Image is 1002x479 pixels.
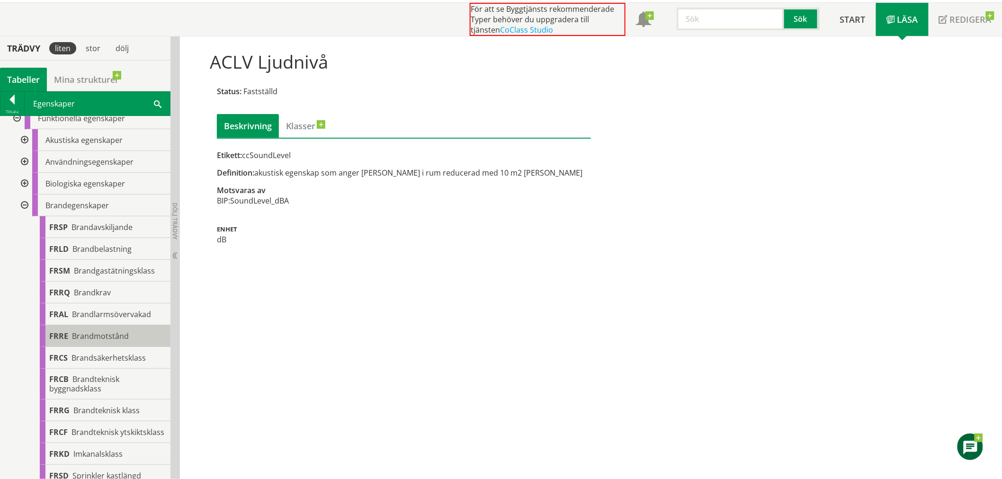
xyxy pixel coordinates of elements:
[2,43,45,53] div: Trädvy
[110,42,134,54] div: dölj
[217,86,242,97] span: Status:
[217,168,591,178] div: akustisk egenskap som anger [PERSON_NAME] i rum reducerad med 10 m2 [PERSON_NAME]
[74,266,155,276] span: Brandgastätningsklass
[929,3,1002,36] a: Redigera
[217,224,591,232] div: Enhet
[49,222,68,232] span: FRSP
[243,86,277,97] span: Fastställd
[217,234,591,245] div: dB
[72,309,151,319] span: Brandlarmsövervakad
[784,8,819,30] button: Sök
[25,92,170,115] div: Egenskaper
[279,114,322,138] a: Klasser
[49,374,119,394] span: Brandteknisk byggnadsklass
[80,42,106,54] div: stor
[72,353,146,363] span: Brandsäkerhetsklass
[677,8,784,30] input: Sök
[217,150,591,160] div: ccSoundLevel
[500,25,553,35] a: CoClass Studio
[210,51,792,72] h1: ACLV Ljudnivå
[49,374,69,384] span: FRCB
[45,178,125,189] span: Biologiska egenskaper
[49,309,68,319] span: FRAL
[0,108,24,115] div: Tillbaka
[49,353,68,363] span: FRCS
[830,3,876,36] a: Start
[636,13,651,28] span: Notifikationer
[72,222,133,232] span: Brandavskiljande
[74,287,111,298] span: Brandkrav
[49,427,68,437] span: FRCF
[49,331,68,341] span: FRRE
[38,113,125,124] span: Funktionella egenskaper
[217,168,254,178] span: Definition:
[72,331,129,341] span: Brandmotstånd
[876,3,929,36] a: Läsa
[49,266,70,276] span: FRSM
[470,3,626,36] div: För att se Byggtjänsts rekommenderade Typer behöver du uppgradera till tjänsten
[217,195,230,206] td: BIP:
[230,195,289,206] td: SoundLevel_dBA
[217,150,242,160] span: Etikett:
[72,427,164,437] span: Brandteknisk ytskiktsklass
[950,14,992,25] span: Redigera
[49,405,70,416] span: FRRG
[72,244,132,254] span: Brandbelastning
[49,449,70,459] span: FRKD
[45,157,134,167] span: Användningsegenskaper
[45,135,123,145] span: Akustiska egenskaper
[217,114,279,138] div: Beskrivning
[49,287,70,298] span: FRRQ
[73,449,123,459] span: Imkanalsklass
[217,185,266,195] span: Motsvaras av
[171,203,179,239] span: Dölj trädvy
[49,244,69,254] span: FRLD
[47,68,126,91] a: Mina strukturer
[897,14,918,25] span: Läsa
[73,405,140,416] span: Brandteknisk klass
[154,98,161,108] span: Sök i tabellen
[840,14,866,25] span: Start
[45,200,109,211] span: Brandegenskaper
[49,42,76,54] div: liten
